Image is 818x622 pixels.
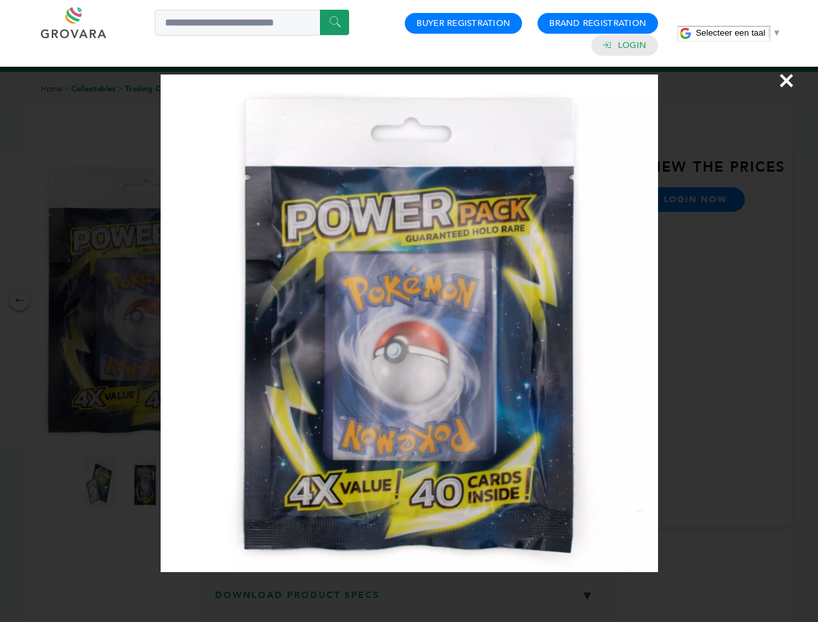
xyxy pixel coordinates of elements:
span: ▼ [773,28,781,38]
input: Search a product or brand... [155,10,349,36]
a: Buyer Registration [416,17,510,29]
a: Brand Registration [549,17,646,29]
a: Login [618,40,646,51]
img: Image Preview [161,75,658,572]
a: Selecteer een taal​ [696,28,781,38]
span: Selecteer een taal [696,28,765,38]
span: × [778,62,795,98]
